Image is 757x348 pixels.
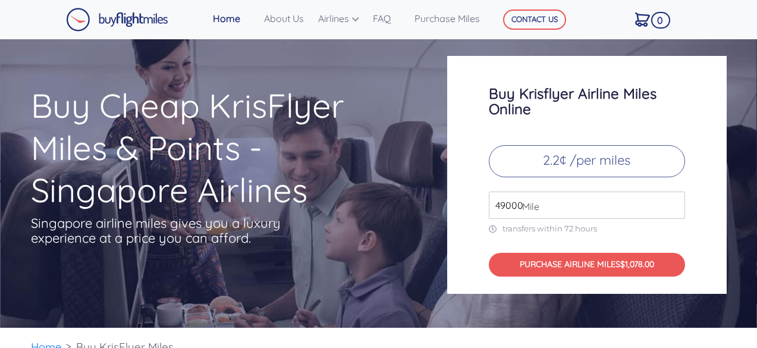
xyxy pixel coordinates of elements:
[489,253,685,277] button: PURCHASE AIRLINE MILES$1,078.00
[489,224,685,234] p: transfers within 72 hours
[489,86,685,117] h3: Buy Krisflyer Airline Miles Online
[208,7,259,30] a: Home
[66,5,168,35] a: Buy Flight Miles Logo
[620,259,654,269] span: $1,078.00
[651,12,670,29] span: 0
[630,7,667,32] a: 0
[503,10,566,30] button: CONTACT US
[313,7,368,30] a: Airlines
[31,216,299,246] p: Singapore airline miles gives you a luxury experience at a price you can afford.
[368,7,410,30] a: FAQ
[635,12,650,27] img: Cart
[410,7,485,30] a: Purchase Miles
[489,145,685,177] p: 2.2¢ /per miles
[259,7,313,30] a: About Us
[31,84,401,211] h1: Buy Cheap KrisFlyer Miles & Points - Singapore Airlines
[516,199,539,214] span: Mile
[66,8,168,32] img: Buy Flight Miles Logo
